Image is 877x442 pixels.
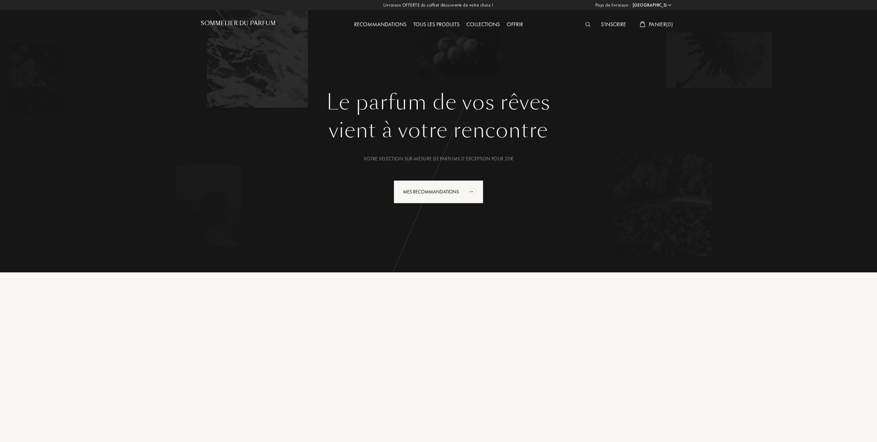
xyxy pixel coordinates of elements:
a: S'inscrire [597,21,629,28]
img: cart_white.svg [640,21,645,27]
div: animation [466,184,480,198]
a: Offrir [503,21,526,28]
a: Tous les produits [410,21,463,28]
div: Votre selection sur-mesure de parfums d’exception pour 20€ [206,155,671,162]
div: Collections [463,20,503,29]
img: arrow_w.png [667,2,672,8]
h1: Sommelier du Parfum [201,20,276,27]
a: Collections [463,21,503,28]
div: Offrir [503,20,526,29]
h1: Le parfum de vos rêves [206,90,671,115]
a: Sommelier du Parfum [201,20,276,29]
div: Tous les produits [410,20,463,29]
span: Pays de livraison : [595,2,631,9]
div: Mes Recommandations [394,180,483,203]
span: Panier ( 0 ) [649,21,673,28]
div: S'inscrire [597,20,629,29]
div: vient à votre rencontre [206,115,671,146]
img: search_icn_white.svg [585,22,591,27]
div: Recommandations [351,20,410,29]
a: Recommandations [351,21,410,28]
a: Mes Recommandationsanimation [389,180,488,203]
